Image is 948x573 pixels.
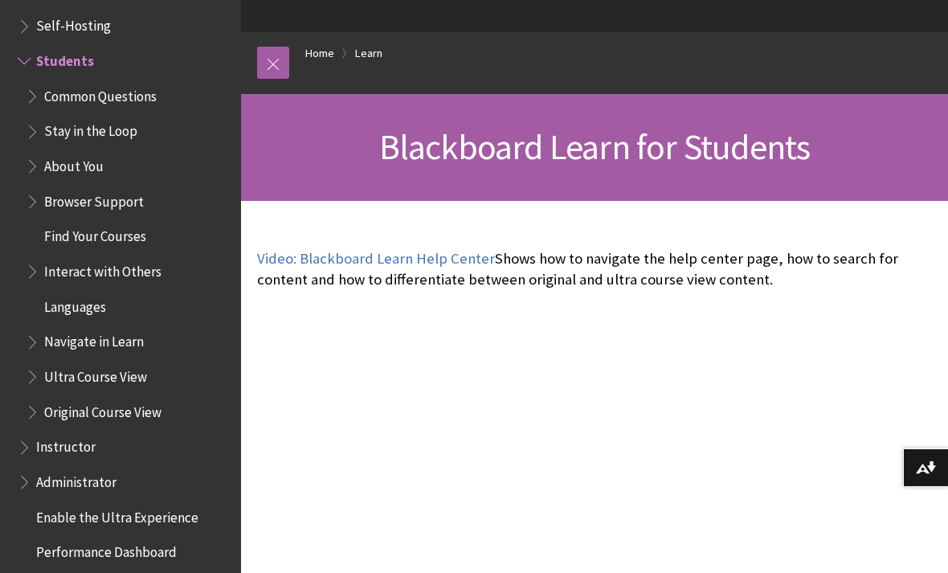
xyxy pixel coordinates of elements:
span: Original Course View [44,399,161,420]
span: Students [36,47,94,69]
span: Ultra Course View [44,363,147,385]
a: Video: Blackboard Learn Help Center [257,249,495,268]
a: Home [305,43,334,63]
span: Enable the Ultra Experience [36,504,198,526]
span: About You [44,153,104,174]
span: Browser Support [44,188,144,210]
span: Navigate in Learn [44,329,144,350]
span: Instructor [36,434,96,456]
span: Find Your Courses [44,223,146,245]
span: Performance Dashboard [36,539,177,561]
a: Learn [355,43,382,63]
span: Self-Hosting [36,13,111,35]
span: Administrator [36,469,116,490]
span: Interact with Others [44,258,161,280]
span: Common Questions [44,83,157,104]
span: Languages [44,293,106,315]
p: Shows how to navigate the help center page, how to search for content and how to differentiate be... [257,248,932,290]
span: Stay in the Loop [44,118,137,140]
span: Blackboard Learn for Students [379,125,811,169]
